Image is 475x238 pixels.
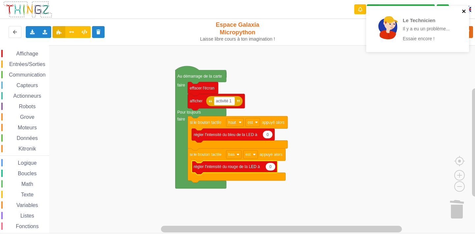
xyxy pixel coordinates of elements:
[177,74,222,79] text: Au démarrage de la carte
[190,86,214,90] text: effacer l'écran
[190,120,221,125] text: si le bouton tactile
[177,110,201,115] text: Pour toujours
[20,192,34,197] span: Texte
[177,83,185,87] text: faire
[17,160,38,166] span: Logique
[18,104,37,109] span: Robots
[16,202,39,208] span: Variables
[197,21,278,42] div: Espace Galaxia Micropython
[17,171,38,176] span: Boucles
[190,99,203,103] text: afficher
[403,35,454,42] p: Essaie encore !
[8,61,46,67] span: Entrées/Sorties
[403,17,454,24] p: Le Technicien
[269,164,272,169] text: 0
[228,152,235,157] text: bas
[197,36,278,42] div: Laisse libre cours à ton imagination !
[19,213,35,219] span: Listes
[194,132,257,137] text: régler l'intensité du bleu de la LED à
[19,114,36,120] span: Grove
[15,51,39,56] span: Affichage
[367,4,435,15] div: Ta base fonctionne bien !
[17,125,38,130] span: Moteurs
[3,1,52,18] img: thingz_logo.png
[216,99,232,103] text: activité 1
[228,120,236,125] text: haut
[16,83,39,88] span: Capteurs
[267,132,269,137] text: 0
[16,135,39,141] span: Données
[462,9,466,15] button: close
[12,93,42,99] span: Actionneurs
[20,181,34,187] span: Math
[17,146,37,152] span: Kitronik
[262,120,285,125] text: appuyé alors
[194,164,260,169] text: régler l'intensité du rouge de la LED à
[15,223,40,229] span: Fonctions
[8,72,47,78] span: Communication
[177,117,185,121] text: faire
[245,152,251,157] text: est
[260,152,282,157] text: appuyé alors
[403,25,454,32] p: Il y a eu un problème...
[247,120,253,125] text: est
[190,152,221,157] text: si le bouton tactile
